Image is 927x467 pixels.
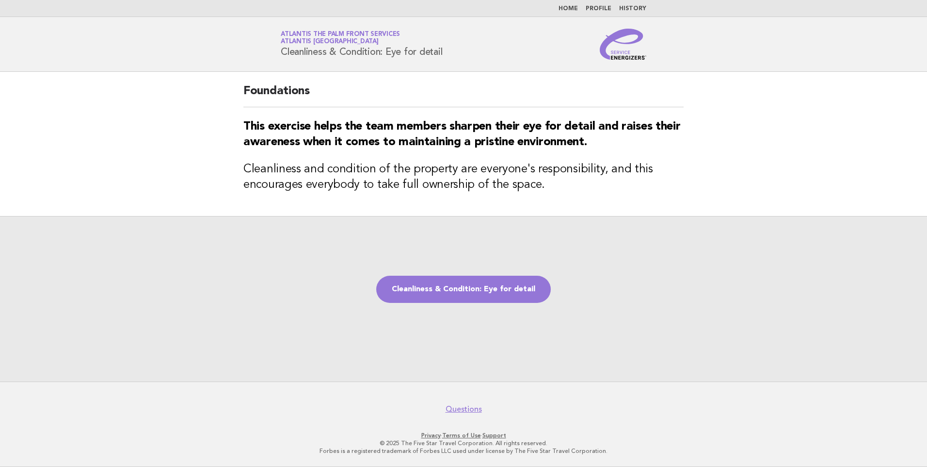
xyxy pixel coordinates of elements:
a: Privacy [421,432,441,439]
a: Questions [446,404,482,414]
img: Service Energizers [600,29,646,60]
a: History [619,6,646,12]
span: Atlantis [GEOGRAPHIC_DATA] [281,39,379,45]
h3: Cleanliness and condition of the property are everyone's responsibility, and this encourages ever... [243,162,684,193]
a: Support [482,432,506,439]
a: Profile [586,6,611,12]
strong: This exercise helps the team members sharpen their eye for detail and raises their awareness when... [243,121,680,148]
p: Forbes is a registered trademark of Forbes LLC used under license by The Five Star Travel Corpora... [167,447,760,455]
a: Cleanliness & Condition: Eye for detail [376,276,551,303]
h2: Foundations [243,83,684,107]
a: Home [559,6,578,12]
h1: Cleanliness & Condition: Eye for detail [281,32,442,57]
p: © 2025 The Five Star Travel Corporation. All rights reserved. [167,439,760,447]
a: Terms of Use [442,432,481,439]
p: · · [167,432,760,439]
a: Atlantis The Palm Front ServicesAtlantis [GEOGRAPHIC_DATA] [281,31,400,45]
